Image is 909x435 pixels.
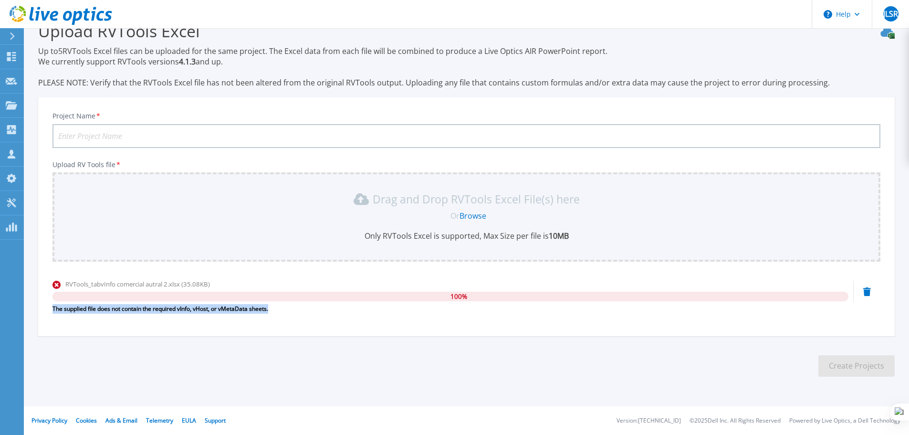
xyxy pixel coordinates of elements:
span: 100 % [450,292,467,301]
li: Powered by Live Optics, a Dell Technology [789,418,900,424]
a: Ads & Email [105,416,137,424]
span: JLSR [883,10,899,18]
a: Cookies [76,416,97,424]
a: Support [205,416,226,424]
a: Telemetry [146,416,173,424]
a: Browse [460,211,486,221]
button: Create Projects [818,355,895,377]
p: Only RVTools Excel is supported, Max Size per file is [58,231,875,241]
p: Drag and Drop RVTools Excel File(s) here [373,194,580,204]
li: Version: [TECHNICAL_ID] [616,418,681,424]
h3: Upload RVTools Excel [38,20,895,42]
b: 10MB [549,231,569,241]
label: Project Name [52,113,101,119]
input: Enter Project Name [52,124,880,148]
a: Privacy Policy [31,416,67,424]
div: The supplied file does not contain the required vInfo, vHost, or vMetaData sheets. [52,304,848,314]
li: © 2025 Dell Inc. All Rights Reserved [690,418,781,424]
a: EULA [182,416,196,424]
span: RVTools_tabvInfo comercial autral 2.xlsx (35.08KB) [65,280,210,288]
div: Drag and Drop RVTools Excel File(s) here OrBrowseOnly RVTools Excel is supported, Max Size per fi... [58,191,875,241]
p: Up to 5 RVTools Excel files can be uploaded for the same project. The Excel data from each file w... [38,46,895,88]
strong: 4.1.3 [179,56,196,67]
p: Upload RV Tools file [52,161,880,169]
span: Or [450,211,460,221]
